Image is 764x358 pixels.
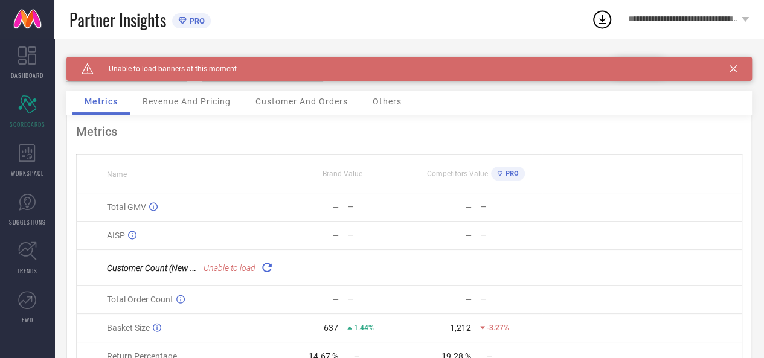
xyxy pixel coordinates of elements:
div: — [348,203,409,211]
span: Brand Value [323,170,362,178]
span: Others [373,97,402,106]
span: PRO [502,170,519,177]
div: Metrics [76,124,742,139]
div: — [465,295,472,304]
span: Revenue And Pricing [143,97,231,106]
div: — [465,202,472,212]
span: TRENDS [17,266,37,275]
span: FWD [22,315,33,324]
div: — [332,202,339,212]
span: AISP [107,231,125,240]
span: Partner Insights [69,7,166,32]
span: 1.44% [354,324,374,332]
div: 637 [324,323,338,333]
div: — [332,231,339,240]
span: Metrics [85,97,118,106]
span: Customer Count (New vs Repeat) [107,262,228,273]
span: Unable to load banners at this moment [94,65,237,73]
div: — [481,295,542,304]
div: — [348,295,409,304]
span: SUGGESTIONS [9,217,46,226]
span: PRO [187,16,205,25]
span: Name [107,170,127,179]
div: 1,212 [450,323,471,333]
div: — [465,231,472,240]
div: Reload "Customer Count (New vs Repeat) " [258,259,275,276]
span: -3.27% [487,324,509,332]
span: DASHBOARD [11,71,43,80]
span: Unable to load [204,263,255,273]
span: Basket Size [107,323,150,333]
span: WORKSPACE [11,168,44,177]
span: Customer And Orders [255,97,348,106]
div: — [481,231,542,240]
span: Total Order Count [107,295,173,304]
div: — [481,203,542,211]
span: Competitors Value [427,170,488,178]
div: — [348,231,409,240]
div: Open download list [591,8,613,30]
span: SCORECARDS [10,120,45,129]
div: Brand [66,57,187,65]
span: Total GMV [107,202,146,212]
div: — [332,295,339,304]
